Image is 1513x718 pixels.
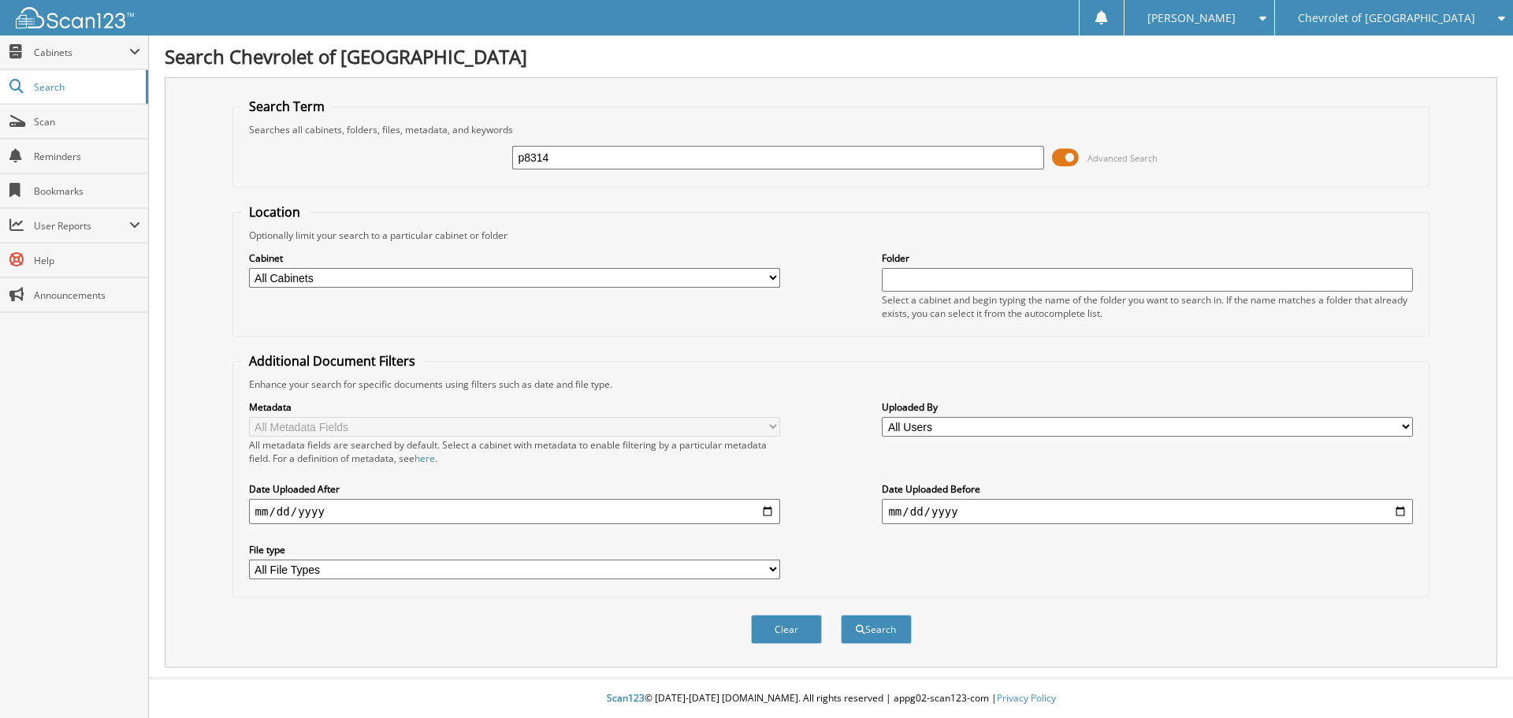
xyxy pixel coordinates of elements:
[249,400,780,414] label: Metadata
[16,7,134,28] img: scan123-logo-white.svg
[34,184,140,198] span: Bookmarks
[249,543,780,556] label: File type
[882,293,1413,320] div: Select a cabinet and begin typing the name of the folder you want to search in. If the name match...
[241,203,308,221] legend: Location
[34,288,140,302] span: Announcements
[249,251,780,265] label: Cabinet
[882,482,1413,496] label: Date Uploaded Before
[607,691,645,705] span: Scan123
[882,251,1413,265] label: Folder
[882,400,1413,414] label: Uploaded By
[1434,642,1513,718] iframe: Chat Widget
[1298,13,1475,23] span: Chevrolet of [GEOGRAPHIC_DATA]
[34,219,129,233] span: User Reports
[1147,13,1236,23] span: [PERSON_NAME]
[841,615,912,644] button: Search
[249,438,780,465] div: All metadata fields are searched by default. Select a cabinet with metadata to enable filtering b...
[249,499,780,524] input: start
[997,691,1056,705] a: Privacy Policy
[34,254,140,267] span: Help
[241,378,1422,391] div: Enhance your search for specific documents using filters such as date and file type.
[149,679,1513,718] div: © [DATE]-[DATE] [DOMAIN_NAME]. All rights reserved | appg02-scan123-com |
[34,115,140,128] span: Scan
[241,123,1422,136] div: Searches all cabinets, folders, files, metadata, and keywords
[34,80,138,94] span: Search
[34,150,140,163] span: Reminders
[414,452,435,465] a: here
[241,98,333,115] legend: Search Term
[249,482,780,496] label: Date Uploaded After
[751,615,822,644] button: Clear
[241,229,1422,242] div: Optionally limit your search to a particular cabinet or folder
[165,43,1497,69] h1: Search Chevrolet of [GEOGRAPHIC_DATA]
[1087,152,1158,164] span: Advanced Search
[882,499,1413,524] input: end
[34,46,129,59] span: Cabinets
[241,352,423,370] legend: Additional Document Filters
